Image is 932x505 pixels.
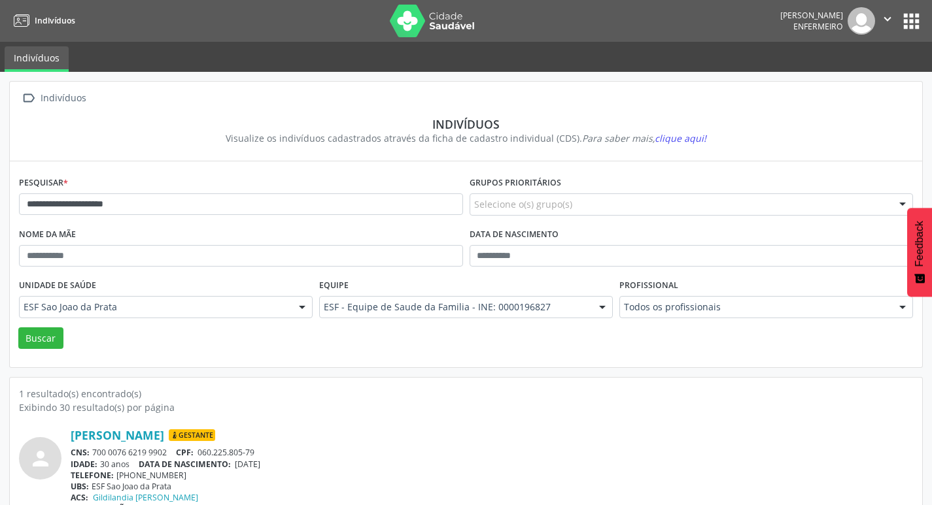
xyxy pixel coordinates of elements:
[793,21,843,32] span: Enfermeiro
[71,447,913,458] div: 700 0076 6219 9902
[71,481,913,492] div: ESF Sao Joao da Prata
[324,301,586,314] span: ESF - Equipe de Saude da Familia - INE: 0000196827
[914,221,925,267] span: Feedback
[880,12,895,26] i: 
[900,10,923,33] button: apps
[71,428,164,442] a: [PERSON_NAME]
[35,15,75,26] span: Indivíduos
[29,447,52,470] i: person
[319,276,349,296] label: Equipe
[474,197,572,211] span: Selecione o(s) grupo(s)
[5,46,69,72] a: Indivíduos
[907,208,932,297] button: Feedback - Mostrar pesquisa
[19,276,96,296] label: Unidade de saúde
[71,481,89,492] span: UBS:
[875,7,900,35] button: 
[24,301,286,314] span: ESF Sao Joao da Prata
[139,459,231,470] span: DATA DE NASCIMENTO:
[38,89,88,108] div: Indivíduos
[19,89,38,108] i: 
[19,225,76,245] label: Nome da mãe
[28,117,904,131] div: Indivíduos
[848,7,875,35] img: img
[582,132,706,144] i: Para saber mais,
[198,447,254,458] span: 060.225.805-79
[19,387,913,400] div: 1 resultado(s) encontrado(s)
[71,447,90,458] span: CNS:
[19,89,88,108] a:  Indivíduos
[19,173,68,193] label: Pesquisar
[19,400,913,414] div: Exibindo 30 resultado(s) por página
[18,327,63,350] button: Buscar
[71,470,114,481] span: TELEFONE:
[655,132,706,144] span: clique aqui!
[470,225,559,245] label: Data de nascimento
[624,301,886,314] span: Todos os profissionais
[235,459,260,470] span: [DATE]
[9,10,75,31] a: Indivíduos
[619,276,678,296] label: Profissional
[176,447,194,458] span: CPF:
[71,492,88,503] span: ACS:
[169,429,215,441] span: Gestante
[71,470,913,481] div: [PHONE_NUMBER]
[71,459,913,470] div: 30 anos
[28,131,904,145] div: Visualize os indivíduos cadastrados através da ficha de cadastro individual (CDS).
[93,492,198,503] a: Gildilandia [PERSON_NAME]
[470,173,561,193] label: Grupos prioritários
[780,10,843,21] div: [PERSON_NAME]
[71,459,97,470] span: IDADE:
